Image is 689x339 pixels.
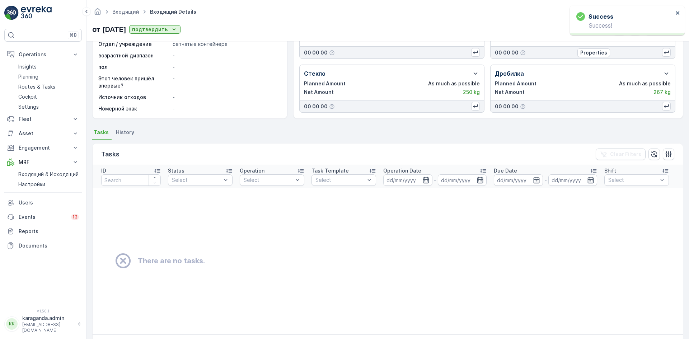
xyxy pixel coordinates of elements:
[604,167,616,174] p: Shift
[116,129,134,136] span: History
[544,176,547,184] p: -
[304,103,328,110] p: 00 00 00
[577,48,610,57] button: Properties
[520,50,526,56] div: Help Tooltip Icon
[304,49,328,56] p: 00 00 00
[72,214,78,220] p: 13
[129,25,181,34] button: подтвердить
[19,51,67,58] p: Operations
[4,309,82,313] span: v 1.50.1
[589,12,613,21] h3: Success
[172,176,221,184] p: Select
[304,80,346,87] p: Planned Amount
[494,174,543,186] input: dd/mm/yyyy
[94,10,102,17] a: Homepage
[19,144,67,151] p: Engagement
[428,80,480,87] p: As much as possible
[98,63,170,71] p: пол
[15,169,82,179] a: Входящий & Исходящий
[19,213,67,221] p: Events
[4,141,82,155] button: Engagement
[463,89,480,96] p: 250 kg
[19,199,79,206] p: Users
[329,50,335,56] div: Help Tooltip Icon
[112,9,139,15] a: Входящий
[22,315,74,322] p: karaganda.admin
[98,105,170,112] p: Номерной знак
[4,6,19,20] img: logo
[15,179,82,189] a: Настройки
[173,75,280,89] p: -
[149,8,198,15] span: Входящий Details
[94,129,109,136] span: Tasks
[548,174,597,186] input: dd/mm/yyyy
[168,167,184,174] p: Status
[495,103,519,110] p: 00 00 00
[4,239,82,253] a: Documents
[304,69,325,78] p: Стекло
[383,167,421,174] p: Operation Date
[18,63,37,70] p: Insights
[4,210,82,224] a: Events13
[98,94,170,101] p: Источник отходов
[653,89,671,96] p: 267 kg
[438,174,487,186] input: dd/mm/yyyy
[173,63,280,71] p: -
[244,176,293,184] p: Select
[19,242,79,249] p: Documents
[19,116,67,123] p: Fleet
[311,167,349,174] p: Task Template
[608,176,658,184] p: Select
[22,322,74,333] p: [EMAIL_ADDRESS][DOMAIN_NAME]
[18,83,55,90] p: Routes & Tasks
[576,22,673,29] p: Success!
[304,89,334,96] p: Net Amount
[4,155,82,169] button: MRF
[596,149,646,160] button: Clear Filters
[4,315,82,333] button: KKkaraganda.admin[EMAIL_ADDRESS][DOMAIN_NAME]
[6,318,18,330] div: KK
[173,94,280,101] p: -
[520,104,526,109] div: Help Tooltip Icon
[98,41,170,48] p: Отдел / учреждение
[495,89,525,96] p: Net Amount
[15,62,82,72] a: Insights
[4,126,82,141] button: Asset
[138,255,205,266] h2: There are no tasks.
[495,80,536,87] p: Planned Amount
[610,151,641,158] p: Clear Filters
[619,80,671,87] p: As much as possible
[101,174,161,186] input: Search
[580,49,607,56] p: Properties
[495,69,524,78] p: Дробилка
[329,104,335,109] div: Help Tooltip Icon
[98,75,170,89] p: Этот человек пришёл впервые?
[98,52,170,59] p: возрастной диапазон
[18,93,37,100] p: Cockpit
[101,149,119,159] p: Tasks
[21,6,52,20] img: logo_light-DOdMpM7g.png
[19,130,67,137] p: Asset
[18,171,79,178] p: Входящий & Исходящий
[4,196,82,210] a: Users
[15,82,82,92] a: Routes & Tasks
[315,176,365,184] p: Select
[240,167,264,174] p: Operation
[4,47,82,62] button: Operations
[70,32,77,38] p: ⌘B
[173,41,280,48] p: сетчатыe контейнера
[494,167,517,174] p: Due Date
[92,24,126,35] p: от [DATE]
[495,49,519,56] p: 00 00 00
[19,228,79,235] p: Reports
[19,159,67,166] p: MRF
[383,174,432,186] input: dd/mm/yyyy
[675,10,680,17] button: close
[18,73,38,80] p: Planning
[4,224,82,239] a: Reports
[101,167,106,174] p: ID
[18,103,39,110] p: Settings
[18,181,45,188] p: Настройки
[15,92,82,102] a: Cockpit
[15,72,82,82] a: Planning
